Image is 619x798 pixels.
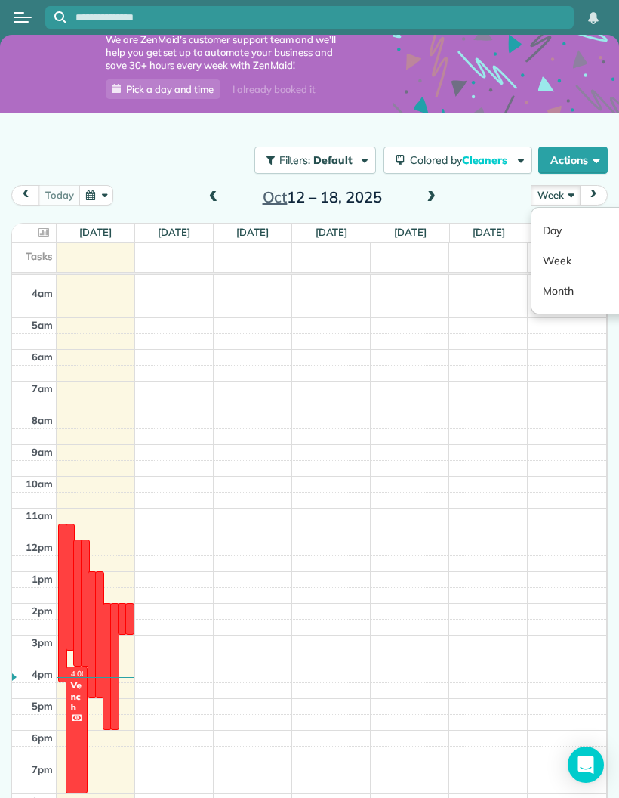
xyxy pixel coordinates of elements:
span: 6pm [32,731,53,744]
button: Colored byCleaners [383,147,532,174]
button: Week [531,185,580,206]
span: Tasks [26,250,53,262]
span: Oct [263,187,288,206]
a: [DATE] [316,226,348,238]
span: 7pm [32,763,53,775]
span: Default [313,153,353,167]
span: Colored by [410,153,513,167]
button: next [579,185,608,206]
a: Filters: Default [247,147,376,174]
span: Filters: [279,153,311,167]
button: Focus search [45,11,66,23]
span: 9am [32,446,53,458]
svg: Focus search [54,11,66,23]
a: [DATE] [394,226,427,238]
div: Notifications [577,2,609,35]
span: 8am [32,414,53,426]
span: 5pm [32,700,53,712]
span: 3pm [32,636,53,648]
span: 12pm [26,541,53,553]
a: [DATE] [158,226,190,238]
span: 4:00 - 8:00 [71,669,107,679]
span: 7am [32,382,53,394]
span: 4pm [32,668,53,680]
a: [DATE] [79,226,112,238]
button: Filters: Default [254,147,376,174]
button: Actions [538,147,608,174]
nav: Main [571,1,619,34]
button: today [38,185,80,206]
span: 2pm [32,605,53,617]
span: Cleaners [462,153,510,167]
span: 11am [26,509,53,521]
span: 1pm [32,573,53,585]
a: [DATE] [473,226,505,238]
span: 5am [32,319,53,331]
span: 4am [32,287,53,299]
h2: 12 – 18, 2025 [228,189,417,206]
div: Vench [70,680,84,713]
a: Pick a day and time [106,79,220,99]
div: I already booked it [223,80,324,99]
div: Open Intercom Messenger [568,747,604,783]
button: Open menu [14,9,32,26]
span: 6am [32,351,53,363]
span: 10am [26,478,53,490]
span: Pick a day and time [126,83,214,95]
span: We are ZenMaid’s customer support team and we’ll help you get set up to automate your business an... [106,33,347,72]
a: [DATE] [236,226,269,238]
button: prev [11,185,40,206]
